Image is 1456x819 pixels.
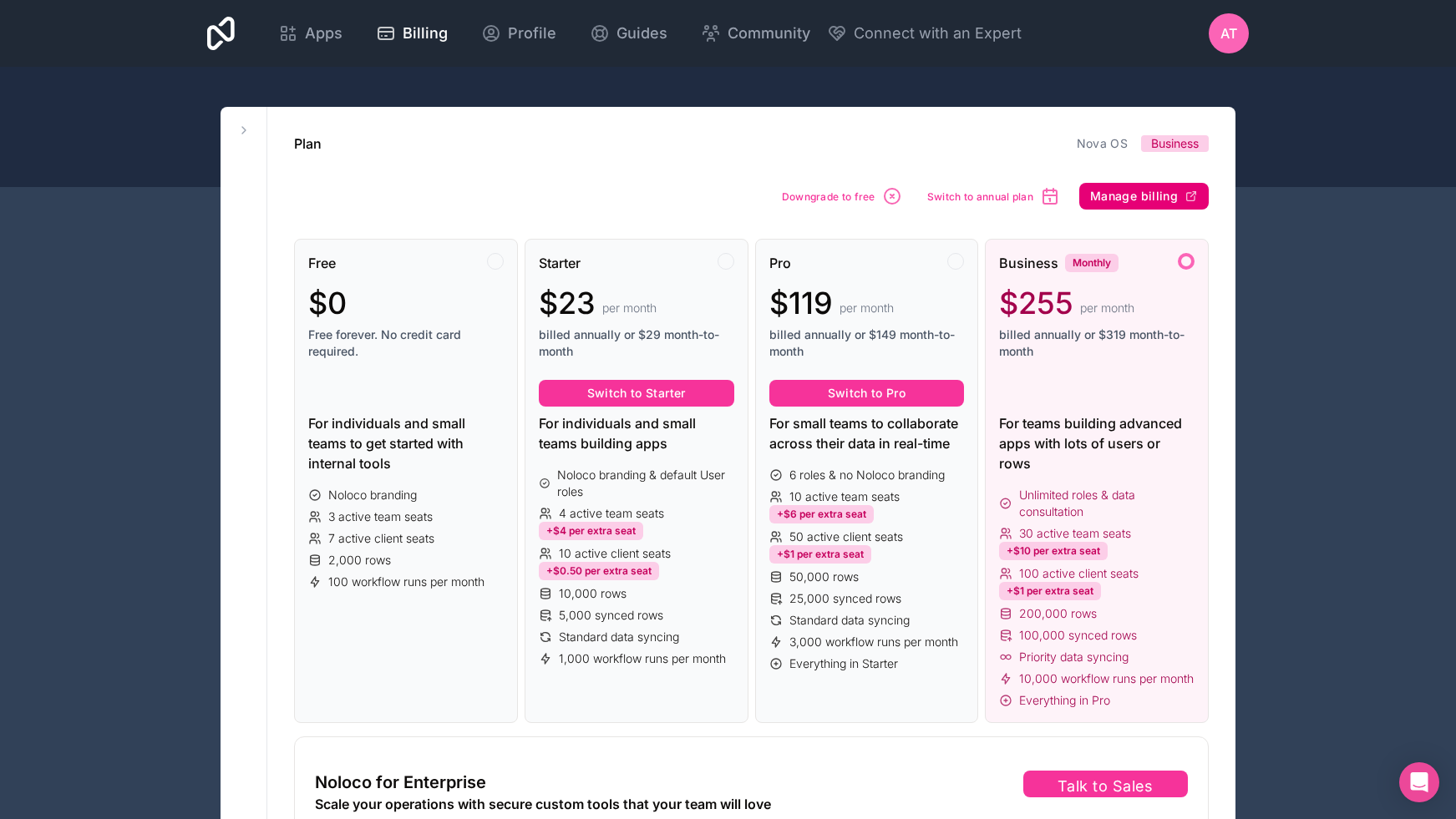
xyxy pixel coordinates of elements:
[999,542,1108,560] div: +$10 per extra seat
[539,286,596,320] span: $23
[308,286,347,320] span: $0
[1019,605,1097,622] span: 200,000 rows
[328,508,433,525] span: 3 active team seats
[1399,762,1439,802] div: Open Intercom Messenger
[789,590,901,607] span: 25,000 synced rows
[827,22,1022,45] button: Connect with an Expert
[1077,136,1128,150] a: Nova OS
[308,253,336,273] span: Free
[789,467,945,483] span: 6 roles & no Noloco branding
[328,530,434,547] span: 7 active client seats
[308,413,504,473] div: For individuals and small teams to get started with internal tools
[789,655,898,672] span: Everything in Starter
[328,574,484,590] span: 100 workflow runs per month
[1065,254,1119,272] div: Monthly
[539,253,581,273] span: Starter
[769,253,791,273] span: Pro
[539,380,734,407] button: Switch to Starter
[999,253,1058,273] span: Business
[1019,525,1131,542] span: 30 active team seats
[539,326,734,360] span: billed annually or $29 month-to-month
[559,650,726,667] span: 1,000 workflow runs per month
[789,612,910,629] span: Standard data syncing
[557,467,733,500] span: Noloco branding & default User roles
[789,634,958,650] span: 3,000 workflow runs per month
[1080,300,1134,316] span: per month
[559,607,663,624] span: 5,000 synced rows
[468,15,570,52] a: Profile
[305,22,342,45] span: Apps
[789,528,903,545] span: 50 active client seats
[687,15,824,52] a: Community
[403,22,448,45] span: Billing
[539,562,659,580] div: +$0.50 per extra seat
[328,552,391,569] span: 2,000 rows
[616,22,667,45] span: Guides
[921,180,1066,212] button: Switch to annual plan
[769,413,965,453] div: For small teams to collaborate across their data in real-time
[769,380,965,407] button: Switch to Pro
[559,585,627,602] span: 10,000 rows
[769,326,965,360] span: billed annually or $149 month-to-month
[769,505,874,523] div: +$6 per extra seat
[1151,135,1199,152] span: Business
[315,794,900,814] div: Scale your operations with secure custom tools that your team will love
[1079,183,1209,210] button: Manage billing
[1019,487,1195,520] span: Unlimited roles & data consultation
[1090,189,1178,204] span: Manage billing
[1220,23,1237,43] span: AT
[769,545,871,564] div: +$1 per extra seat
[265,15,356,52] a: Apps
[1019,565,1139,582] span: 100 active client seats
[927,190,1033,203] span: Switch to annual plan
[789,488,900,505] span: 10 active team seats
[776,180,908,212] button: Downgrade to free
[999,286,1073,320] span: $255
[728,22,810,45] span: Community
[782,190,875,203] span: Downgrade to free
[1019,692,1110,709] span: Everything in Pro
[539,413,734,453] div: For individuals and small teams building apps
[1023,771,1188,797] button: Talk to Sales
[308,326,504,360] span: Free forever. No credit card required.
[1019,649,1129,665] span: Priority data syncing
[840,300,894,316] span: per month
[854,22,1022,45] span: Connect with an Expert
[999,413,1195,473] div: For teams building advanced apps with lots of users or rows
[539,522,643,540] div: +$4 per extra seat
[363,15,461,52] a: Billing
[315,771,486,794] span: Noloco for Enterprise
[1019,627,1137,644] span: 100,000 synced rows
[559,505,664,522] span: 4 active team seats
[559,545,671,562] span: 10 active client seats
[559,629,679,645] span: Standard data syncing
[576,15,681,52] a: Guides
[602,300,657,316] span: per month
[508,22,556,45] span: Profile
[999,326,1195,360] span: billed annually or $319 month-to-month
[769,286,833,320] span: $119
[328,487,417,503] span: Noloco branding
[999,582,1101,600] div: +$1 per extra seat
[294,134,322,154] h1: Plan
[789,569,859,585] span: 50,000 rows
[1019,670,1194,687] span: 10,000 workflow runs per month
